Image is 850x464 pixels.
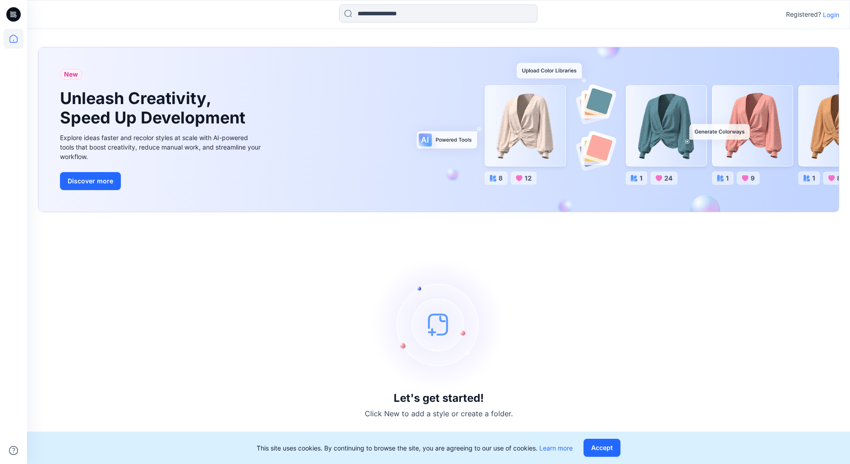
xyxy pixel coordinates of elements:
[365,408,513,419] p: Click New to add a style or create a folder.
[257,443,573,453] p: This site uses cookies. By continuing to browse the site, you are agreeing to our use of cookies.
[64,69,78,80] span: New
[60,89,249,127] h1: Unleash Creativity, Speed Up Development
[823,10,839,19] p: Login
[60,133,263,161] div: Explore ideas faster and recolor styles at scale with AI-powered tools that boost creativity, red...
[584,439,620,457] button: Accept
[394,392,484,405] h3: Let's get started!
[60,172,121,190] button: Discover more
[60,172,263,190] a: Discover more
[371,257,506,392] img: empty-state-image.svg
[539,444,573,452] a: Learn more
[786,9,821,20] p: Registered?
